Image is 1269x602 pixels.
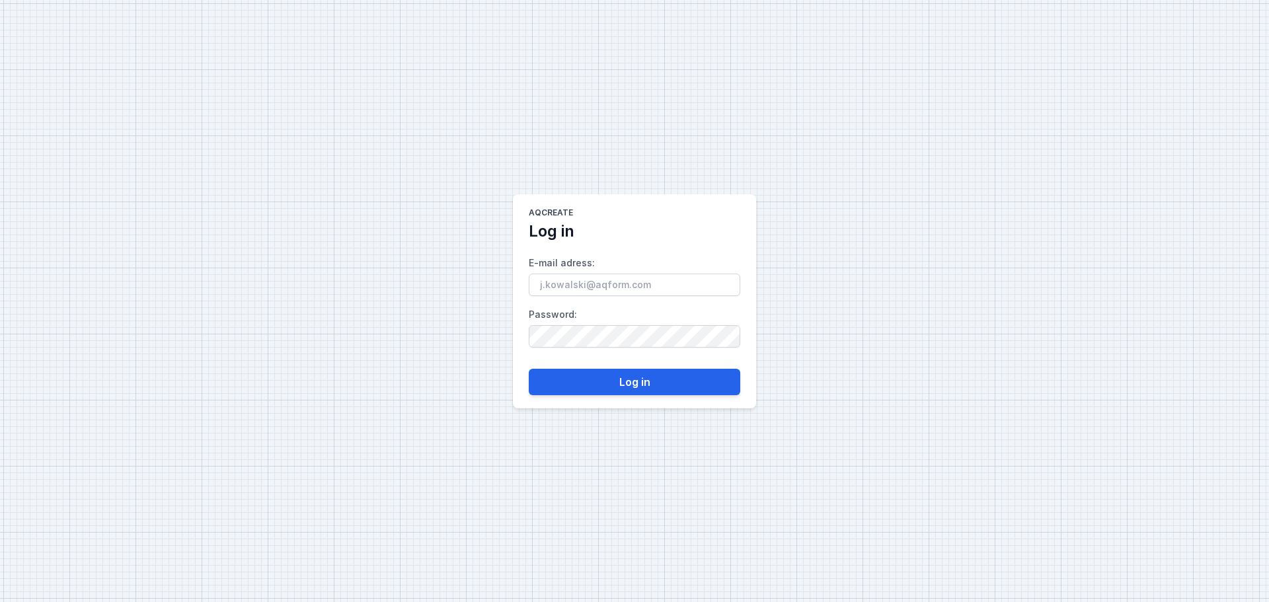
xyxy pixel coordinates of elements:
input: Password: [529,325,740,348]
label: E-mail adress : [529,252,740,296]
button: Log in [529,369,740,395]
h2: Log in [529,221,574,242]
input: E-mail adress: [529,274,740,296]
label: Password : [529,304,740,348]
h1: AQcreate [529,207,573,221]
